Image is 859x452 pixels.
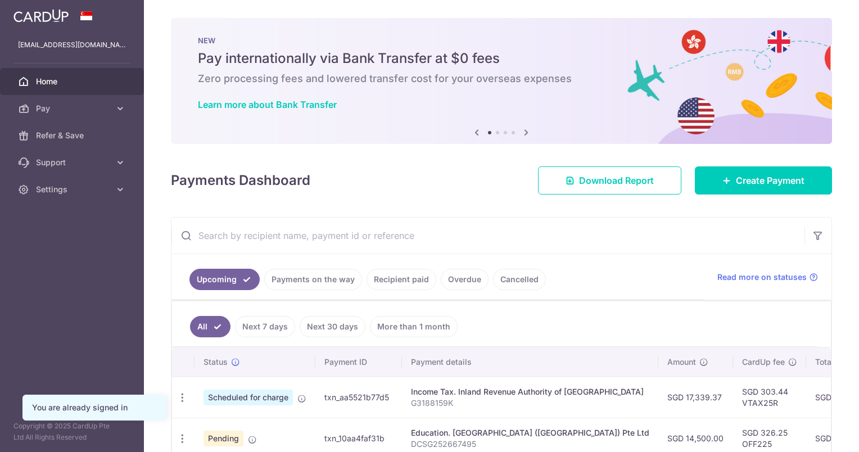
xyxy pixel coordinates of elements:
div: Income Tax. Inland Revenue Authority of [GEOGRAPHIC_DATA] [411,386,649,397]
a: All [190,316,230,337]
span: Home [36,76,110,87]
a: Cancelled [493,269,546,290]
img: CardUp [13,9,69,22]
span: Status [204,356,228,368]
h5: Pay internationally via Bank Transfer at $0 fees [198,49,805,67]
span: Total amt. [815,356,852,368]
span: Scheduled for charge [204,390,293,405]
span: Create Payment [736,174,804,187]
a: Overdue [441,269,489,290]
span: Pending [204,431,243,446]
a: Next 30 days [300,316,365,337]
a: Learn more about Bank Transfer [198,99,337,110]
input: Search by recipient name, payment id or reference [171,218,804,254]
span: Refer & Save [36,130,110,141]
p: G3188159K [411,397,649,409]
a: Upcoming [189,269,260,290]
p: NEW [198,36,805,45]
p: [EMAIL_ADDRESS][DOMAIN_NAME] [18,39,126,51]
a: Read more on statuses [717,272,818,283]
h4: Payments Dashboard [171,170,310,191]
a: Payments on the way [264,269,362,290]
div: Education. [GEOGRAPHIC_DATA] ([GEOGRAPHIC_DATA]) Pte Ltd [411,427,649,439]
span: Download Report [579,174,654,187]
a: Create Payment [695,166,832,195]
p: DCSG252667495 [411,439,649,450]
span: Settings [36,184,110,195]
span: Read more on statuses [717,272,807,283]
img: Bank transfer banner [171,18,832,144]
div: You are already signed in [32,402,157,413]
span: Pay [36,103,110,114]
th: Payment ID [315,347,402,377]
td: SGD 17,339.37 [658,377,733,418]
th: Payment details [402,347,658,377]
h6: Zero processing fees and lowered transfer cost for your overseas expenses [198,72,805,85]
td: txn_aa5521b77d5 [315,377,402,418]
a: Download Report [538,166,681,195]
a: Recipient paid [367,269,436,290]
a: More than 1 month [370,316,458,337]
span: Amount [667,356,696,368]
td: SGD 303.44 VTAX25R [733,377,806,418]
a: Next 7 days [235,316,295,337]
span: Support [36,157,110,168]
span: CardUp fee [742,356,785,368]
